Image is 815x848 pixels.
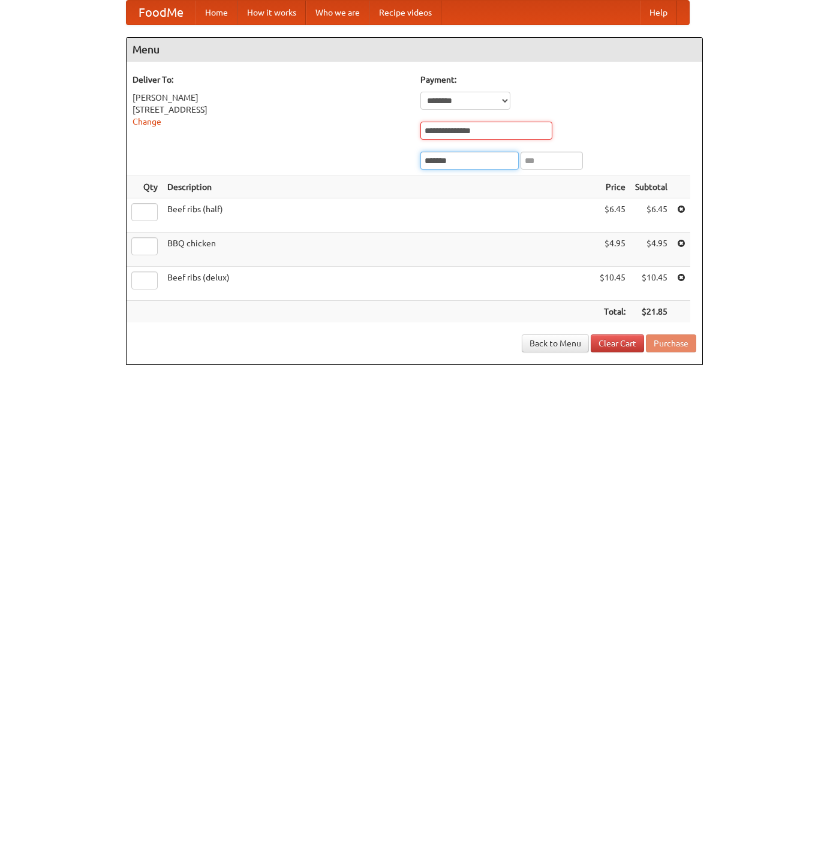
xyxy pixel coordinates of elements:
[420,74,696,86] h5: Payment:
[595,267,630,301] td: $10.45
[163,233,595,267] td: BBQ chicken
[630,198,672,233] td: $6.45
[127,176,163,198] th: Qty
[595,198,630,233] td: $6.45
[640,1,677,25] a: Help
[646,334,696,352] button: Purchase
[630,176,672,198] th: Subtotal
[196,1,237,25] a: Home
[522,334,589,352] a: Back to Menu
[127,1,196,25] a: FoodMe
[133,92,408,104] div: [PERSON_NAME]
[591,334,644,352] a: Clear Cart
[133,74,408,86] h5: Deliver To:
[237,1,306,25] a: How it works
[163,198,595,233] td: Beef ribs (half)
[595,301,630,323] th: Total:
[369,1,441,25] a: Recipe videos
[127,38,702,62] h4: Menu
[630,233,672,267] td: $4.95
[306,1,369,25] a: Who we are
[595,233,630,267] td: $4.95
[595,176,630,198] th: Price
[133,104,408,116] div: [STREET_ADDRESS]
[163,267,595,301] td: Beef ribs (delux)
[630,301,672,323] th: $21.85
[133,117,161,126] a: Change
[163,176,595,198] th: Description
[630,267,672,301] td: $10.45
